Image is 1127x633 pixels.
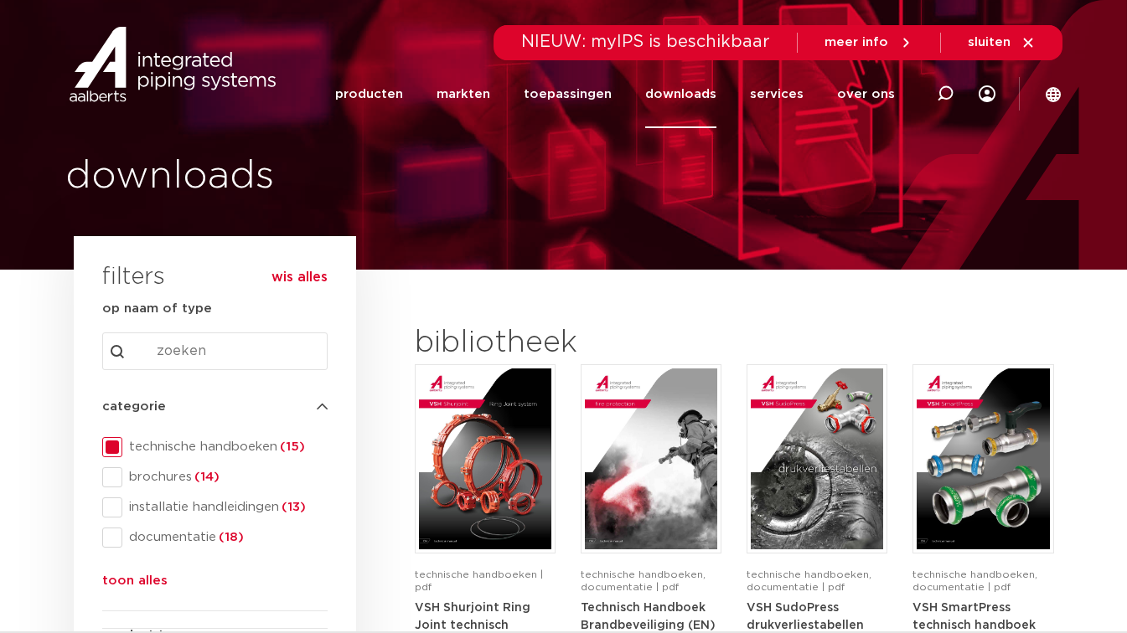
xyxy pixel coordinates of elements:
[968,36,1011,49] span: sluiten
[912,601,1036,632] a: VSH SmartPress technisch handboek
[102,527,328,548] div: documentatie(18)
[122,469,328,486] span: brochures
[825,36,888,49] span: meer info
[837,60,895,128] a: over ons
[102,497,328,517] div: installatie handleidingen(13)
[335,60,895,128] nav: Menu
[102,302,212,315] strong: op naam of type
[585,368,717,549] img: FireProtection_A4TM_5007915_2025_2.0_EN-1-pdf.jpg
[747,569,871,592] span: technische handboeken, documentatie | pdf
[102,397,328,417] h4: categorie
[271,269,328,286] button: wis alles
[122,439,328,455] span: technische handboeken
[645,60,716,128] a: downloads
[65,150,556,203] h1: downloads
[216,531,244,543] span: (18)
[524,60,612,128] a: toepassingen
[917,368,1049,549] img: VSH-SmartPress_A4TM_5009301_2023_2.0-EN-pdf.jpg
[279,501,306,513] span: (13)
[968,35,1036,50] a: sluiten
[521,33,770,50] span: NIEUW: myIPS is beschikbaar
[415,323,713,363] h2: bibliotheek
[192,471,220,483] span: (14)
[102,571,168,598] button: toon alles
[825,35,913,50] a: meer info
[277,440,305,453] span: (15)
[912,569,1037,592] span: technische handboeken, documentatie | pdf
[335,60,403,128] a: producten
[437,60,490,128] a: markten
[102,467,328,487] div: brochures(14)
[122,529,328,546] span: documentatie
[415,569,543,592] span: technische handboeken | pdf
[102,437,328,457] div: technische handboeken(15)
[751,368,883,549] img: VSH-SudoPress_A4PLT_5007706_2024-2.0_NL-pdf.jpg
[581,569,706,592] span: technische handboeken, documentatie | pdf
[979,60,995,128] div: my IPS
[419,368,551,549] img: VSH-Shurjoint-RJ_A4TM_5011380_2025_1.1_EN-pdf.jpg
[750,60,804,128] a: services
[747,601,864,632] a: VSH SudoPress drukverliestabellen
[122,499,328,516] span: installatie handleidingen
[581,601,716,632] a: Technisch Handboek Brandbeveiliging (EN)
[102,258,165,298] h3: filters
